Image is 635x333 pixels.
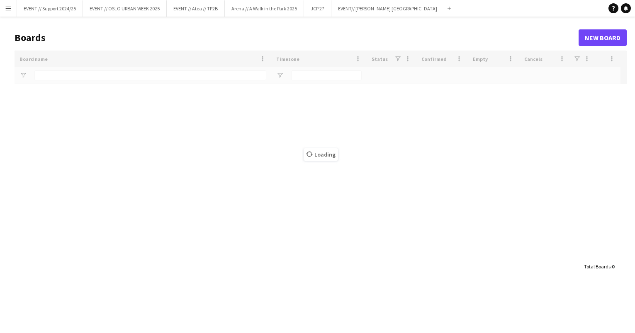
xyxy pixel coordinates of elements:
[225,0,304,17] button: Arena // A Walk in the Park 2025
[584,258,614,275] div: :
[304,0,331,17] button: JCP 27
[17,0,83,17] button: EVENT // Support 2024/25
[167,0,225,17] button: EVENT // Atea // TP2B
[579,29,627,46] a: New Board
[83,0,167,17] button: EVENT // OSLO URBAN WEEK 2025
[304,148,338,161] span: Loading
[584,263,611,270] span: Total Boards
[612,263,614,270] span: 0
[15,31,579,44] h1: Boards
[331,0,444,17] button: EVENT// [PERSON_NAME] [GEOGRAPHIC_DATA]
